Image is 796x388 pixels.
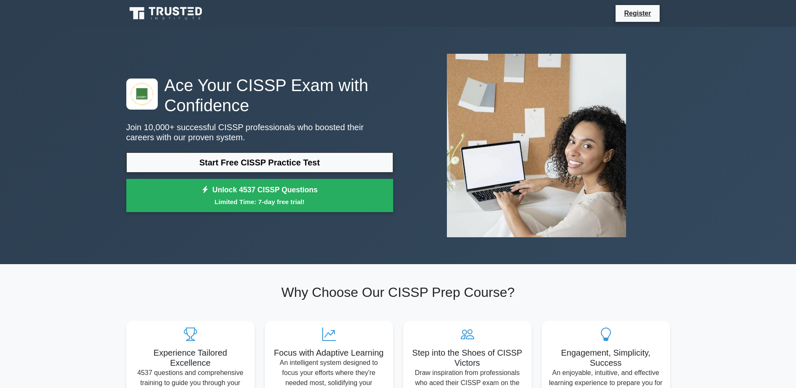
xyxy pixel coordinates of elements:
[126,152,393,173] a: Start Free CISSP Practice Test
[271,348,386,358] h5: Focus with Adaptive Learning
[619,8,656,18] a: Register
[410,348,525,368] h5: Step into the Shoes of CISSP Victors
[137,197,383,207] small: Limited Time: 7-day free trial!
[548,348,663,368] h5: Engagement, Simplicity, Success
[133,348,248,368] h5: Experience Tailored Excellence
[126,75,393,115] h1: Ace Your CISSP Exam with Confidence
[126,179,393,212] a: Unlock 4537 CISSP QuestionsLimited Time: 7-day free trial!
[126,284,670,300] h2: Why Choose Our CISSP Prep Course?
[126,122,393,142] p: Join 10,000+ successful CISSP professionals who boosted their careers with our proven system.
